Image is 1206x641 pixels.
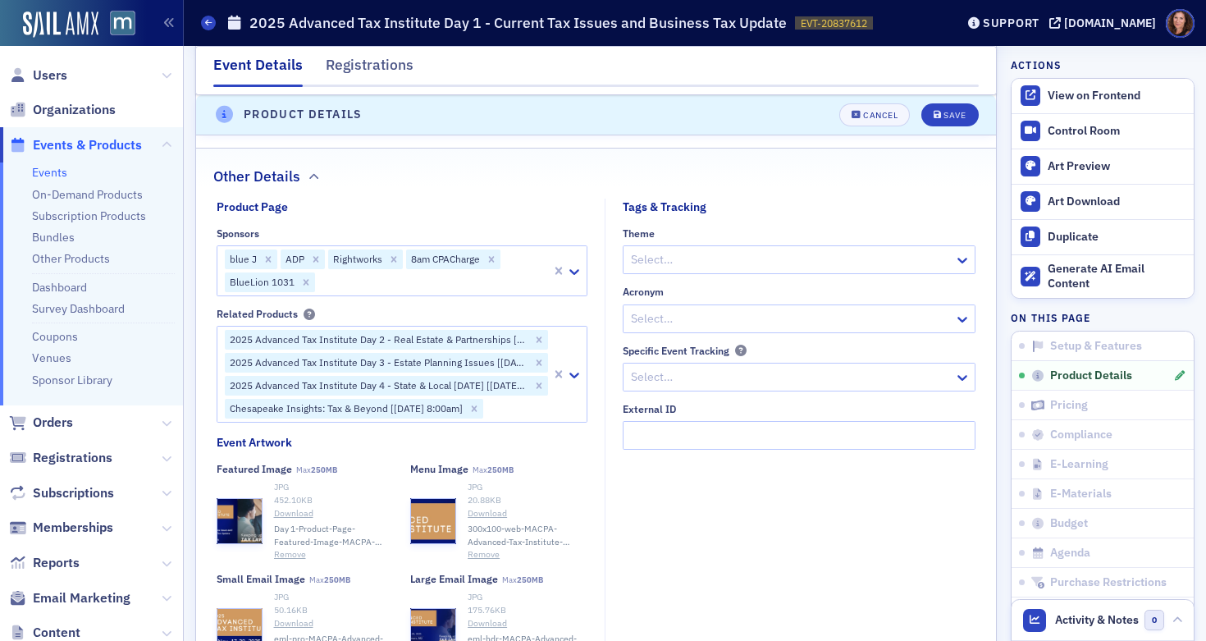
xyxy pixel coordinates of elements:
[1012,184,1194,219] a: Art Download
[468,494,587,507] div: 20.88 KB
[863,111,898,120] div: Cancel
[217,573,305,585] div: Small Email Image
[33,519,113,537] span: Memberships
[274,617,394,630] a: Download
[225,272,297,292] div: BlueLion 1031
[1050,398,1088,413] span: Pricing
[9,554,80,572] a: Reports
[1012,79,1194,113] a: View on Frontend
[1050,546,1090,561] span: Agenda
[274,548,306,561] button: Remove
[281,250,307,269] div: ADP
[213,166,300,187] h2: Other Details
[98,11,135,39] a: View Homepage
[9,66,67,85] a: Users
[326,54,413,85] div: Registrations
[225,353,530,373] div: 2025 Advanced Tax Institute Day 3 - Estate Planning Issues [[DATE] 8:30am]
[1144,610,1165,630] span: 0
[23,11,98,38] a: SailAMX
[217,434,292,451] div: Event Artwork
[943,111,966,120] div: Save
[32,350,71,365] a: Venues
[33,66,67,85] span: Users
[32,208,146,223] a: Subscription Products
[259,250,277,269] div: Remove blue J
[244,106,363,123] h4: Product Details
[274,523,394,549] span: Day 1-Product-Page-Featured-Image-MACPA-Advanced-Tax-Institute-2025.jpg
[1050,575,1167,590] span: Purchase Restrictions
[1011,57,1062,72] h4: Actions
[32,165,67,180] a: Events
[1050,457,1108,472] span: E-Learning
[9,589,130,607] a: Email Marketing
[9,414,73,432] a: Orders
[217,308,298,320] div: Related Products
[32,251,110,266] a: Other Products
[324,575,350,585] span: 250MB
[1048,230,1185,245] div: Duplicate
[623,286,664,298] div: Acronym
[33,554,80,572] span: Reports
[1048,262,1185,291] div: Generate AI Email Content
[482,250,500,269] div: Remove 8am CPACharge
[410,463,468,475] div: Menu Image
[517,575,543,585] span: 250MB
[1048,89,1185,103] div: View on Frontend
[9,519,113,537] a: Memberships
[1048,195,1185,209] div: Art Download
[1050,428,1112,442] span: Compliance
[32,373,112,387] a: Sponsor Library
[1055,611,1139,629] span: Activity & Notes
[468,548,500,561] button: Remove
[1050,339,1142,354] span: Setup & Features
[1011,310,1195,325] h4: On this page
[297,272,315,292] div: Remove BlueLion 1031
[213,54,303,87] div: Event Details
[33,484,114,502] span: Subscriptions
[1049,17,1162,29] button: [DOMAIN_NAME]
[1050,369,1132,383] span: Product Details
[921,103,978,126] button: Save
[1064,16,1156,30] div: [DOMAIN_NAME]
[217,227,259,240] div: Sponsors
[410,573,498,585] div: Large Email Image
[468,617,587,630] a: Download
[9,484,114,502] a: Subscriptions
[9,449,112,467] a: Registrations
[33,101,116,119] span: Organizations
[225,376,530,396] div: 2025 Advanced Tax Institute Day 4 - State & Local [DATE] [[DATE] 8:30am]
[1012,219,1194,254] button: Duplicate
[1012,254,1194,299] button: Generate AI Email Content
[274,604,394,617] div: 50.16 KB
[487,465,514,475] span: 250MB
[1012,114,1194,149] a: Control Room
[225,399,465,419] div: Chesapeake Insights: Tax & Beyond [[DATE] 8:00am]
[33,414,73,432] span: Orders
[385,250,403,269] div: Remove Rightworks
[32,230,75,245] a: Bundles
[1048,124,1185,139] div: Control Room
[623,227,655,240] div: Theme
[839,103,910,126] button: Cancel
[307,250,325,269] div: Remove ADP
[468,507,587,520] a: Download
[9,101,116,119] a: Organizations
[406,250,482,269] div: 8am CPACharge
[311,465,337,475] span: 250MB
[274,481,394,494] div: JPG
[328,250,385,269] div: Rightworks
[1050,487,1112,501] span: E-Materials
[274,591,394,604] div: JPG
[1048,159,1185,174] div: Art Preview
[1050,516,1088,531] span: Budget
[217,199,288,216] div: Product Page
[983,16,1039,30] div: Support
[530,376,548,396] div: Remove 2025 Advanced Tax Institute Day 4 - State & Local Tax Day [11/20/2025 8:30am]
[468,591,587,604] div: JPG
[32,329,78,344] a: Coupons
[468,604,587,617] div: 175.76 KB
[9,136,142,154] a: Events & Products
[274,494,394,507] div: 452.10 KB
[33,589,130,607] span: Email Marketing
[530,330,548,350] div: Remove 2025 Advanced Tax Institute Day 2 - Real Estate & Partnerships [11/18/2025 8:30am]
